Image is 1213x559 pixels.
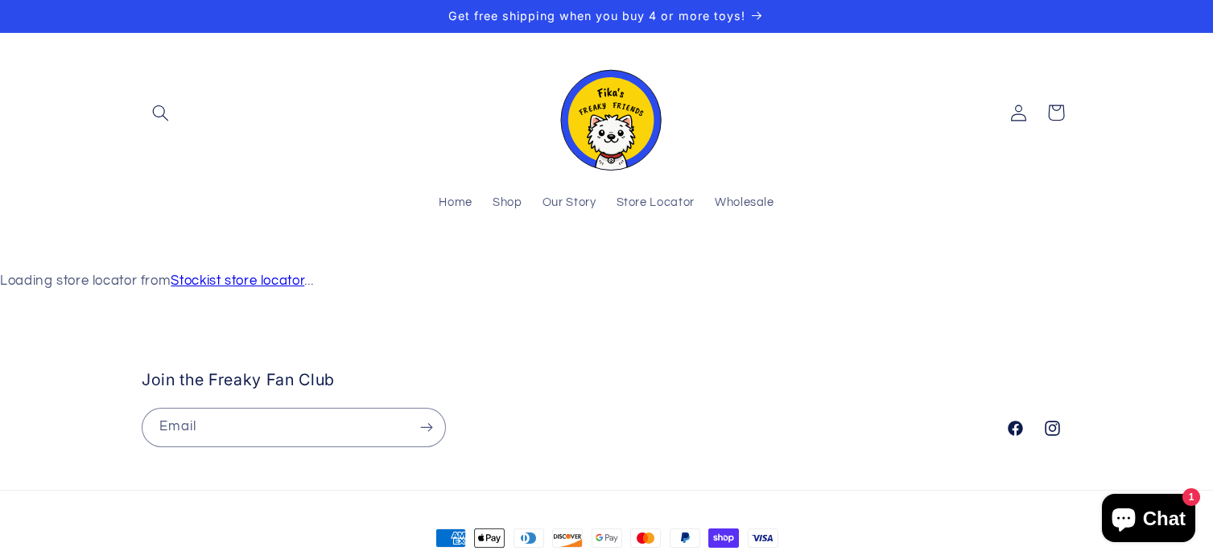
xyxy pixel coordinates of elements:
[617,195,695,211] span: Store Locator
[532,186,606,221] a: Our Story
[704,186,784,221] a: Wholesale
[142,370,980,390] h2: Join the Freaky Fan Club
[493,195,522,211] span: Shop
[439,195,472,211] span: Home
[606,186,704,221] a: Store Locator
[551,55,663,171] img: Fika's Freaky Friends
[544,49,670,177] a: Fika's Freaky Friends
[408,408,445,447] button: Subscribe
[171,273,304,288] a: Stockist store locator
[429,186,483,221] a: Home
[1097,494,1200,546] inbox-online-store-chat: Shopify online store chat
[142,94,179,131] summary: Search
[543,195,596,211] span: Our Story
[715,195,774,211] span: Wholesale
[482,186,532,221] a: Shop
[448,9,745,23] span: Get free shipping when you buy 4 or more toys!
